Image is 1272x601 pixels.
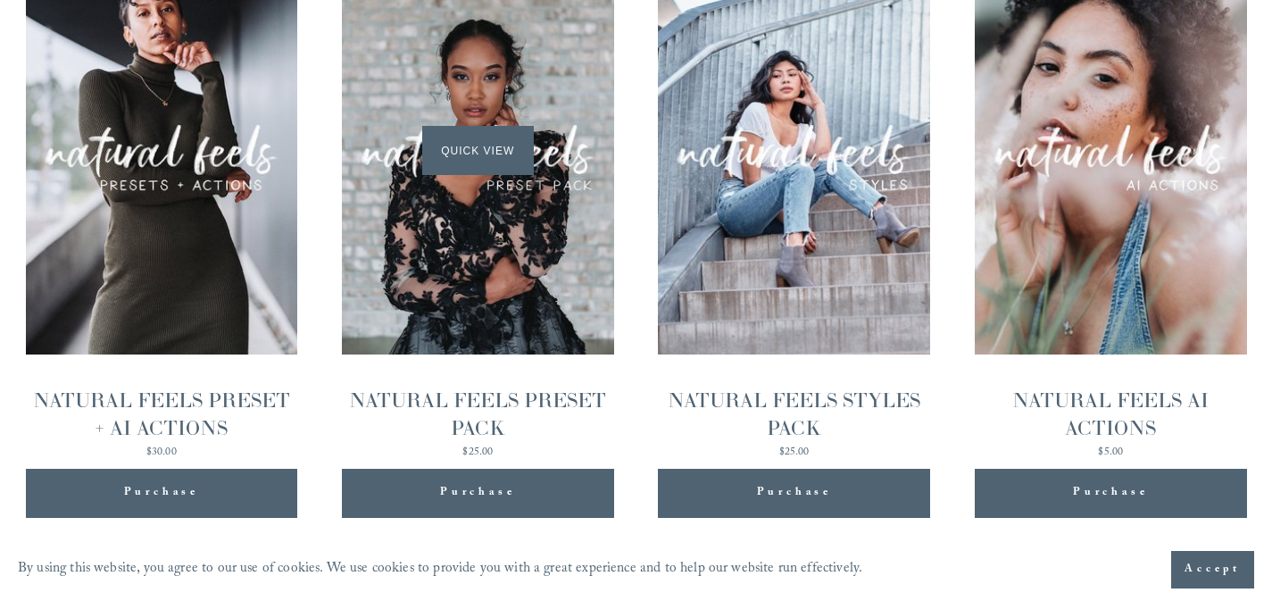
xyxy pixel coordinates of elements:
[342,469,614,518] button: Purchase
[658,387,930,442] div: NATURAL FEELS STYLES PACK
[658,447,930,458] div: $25.00
[658,469,930,518] button: Purchase
[440,482,515,505] span: Purchase
[342,447,614,458] div: $25.00
[975,469,1247,518] button: Purchase
[18,556,862,584] p: By using this website, you agree to our use of cookies. We use cookies to provide you with a grea...
[422,126,534,175] span: Quick View
[1073,482,1148,505] span: Purchase
[1171,551,1254,588] button: Accept
[124,482,199,505] span: Purchase
[757,482,832,505] span: Purchase
[26,447,298,458] div: $30.00
[975,387,1247,442] div: NATURAL FEELS AI ACTIONS
[26,469,298,518] button: Purchase
[26,387,298,442] div: NATURAL FEELS PRESET + AI ACTIONS
[1185,561,1241,579] span: Accept
[975,447,1247,458] div: $5.00
[342,387,614,442] div: NATURAL FEELS PRESET PACK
